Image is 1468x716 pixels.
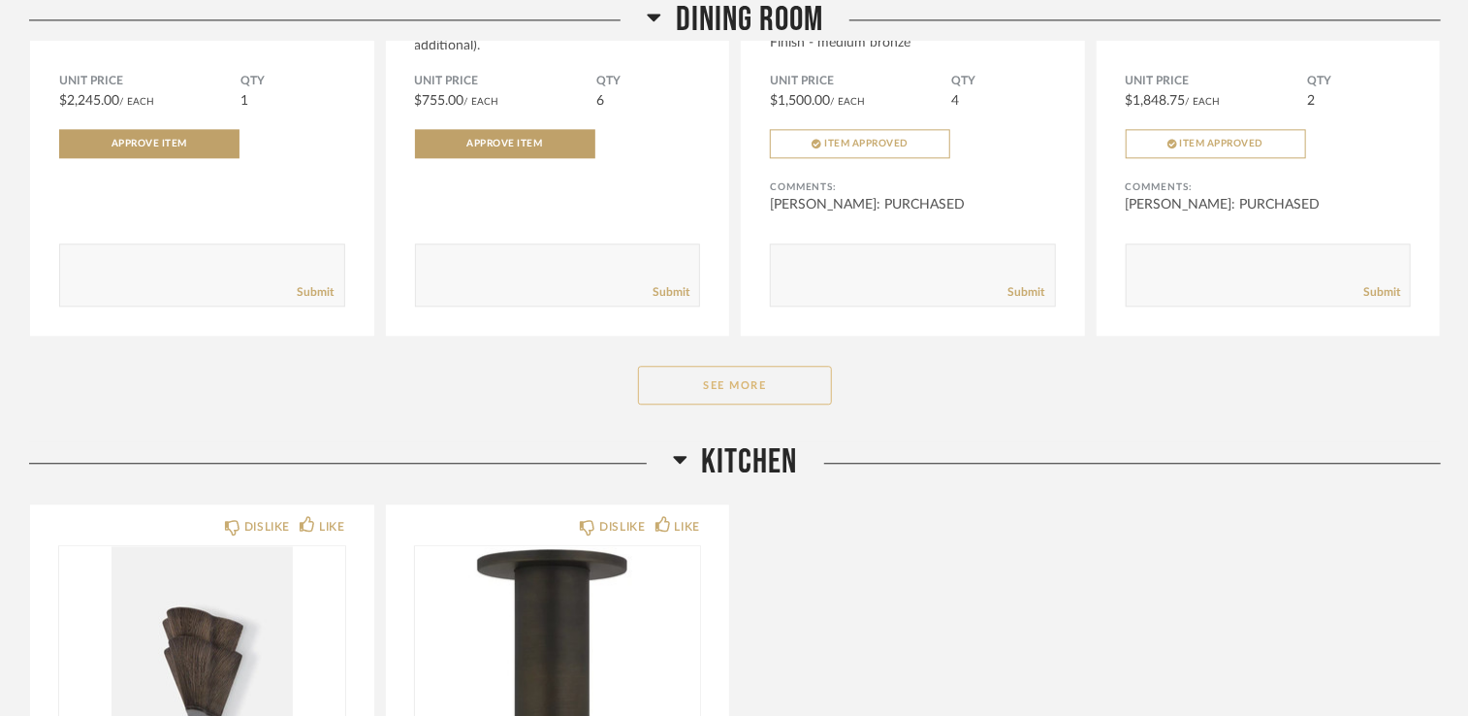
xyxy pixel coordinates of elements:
span: 1 [241,94,249,108]
span: QTY [952,74,1056,89]
button: Approve Item [415,129,595,158]
button: Item Approved [1126,129,1306,158]
span: 4 [952,94,960,108]
button: See More [638,366,832,405]
div: Finish - medium bronze [770,35,1056,51]
span: Unit Price [1126,74,1308,89]
span: $2,245.00 [59,94,119,108]
a: Submit [1363,284,1400,301]
div: LIKE [675,517,700,537]
div: [PERSON_NAME]: PURCHASED [770,195,1056,214]
span: / Each [1186,97,1221,107]
span: Unit Price [770,74,952,89]
span: 6 [596,94,604,108]
button: Approve Item [59,129,239,158]
div: DISLIKE [599,517,645,537]
span: QTY [1307,74,1411,89]
span: $755.00 [415,94,464,108]
div: LIKE [319,517,344,537]
span: / Each [830,97,865,107]
span: 2 [1307,94,1315,108]
span: QTY [241,74,345,89]
span: Unit Price [59,74,241,89]
div: DISLIKE [244,517,290,537]
div: [PERSON_NAME]: PURCHASED [1126,195,1412,214]
span: Item Approved [1180,139,1264,148]
span: Unit Price [415,74,597,89]
span: Approve Item [112,139,187,148]
span: $1,848.75 [1126,94,1186,108]
a: Submit [1008,284,1045,301]
span: / Each [464,97,499,107]
a: Submit [653,284,689,301]
span: Kitchen [702,441,798,483]
div: Comments: [770,178,1056,197]
span: Item Approved [824,139,909,148]
span: Approve Item [467,139,543,148]
span: QTY [596,74,700,89]
span: / Each [119,97,154,107]
div: Comments: [1126,178,1412,197]
button: Item Approved [770,129,950,158]
a: Submit [298,284,335,301]
span: $1,500.00 [770,94,830,108]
